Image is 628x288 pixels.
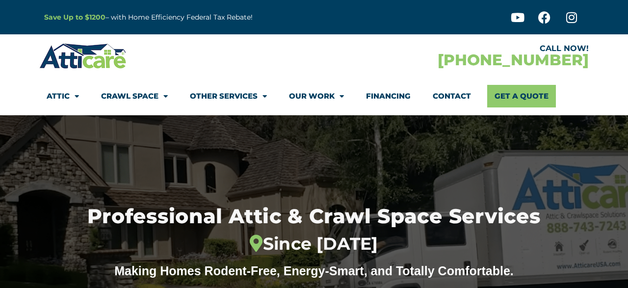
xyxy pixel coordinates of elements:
[366,85,411,107] a: Financing
[5,97,162,259] iframe: Chat Invitation
[44,12,362,23] p: – with Home Efficiency Federal Tax Rebate!
[41,234,587,254] div: Since [DATE]
[433,85,471,107] a: Contact
[44,13,105,22] a: Save Up to $1200
[487,85,556,107] a: Get A Quote
[190,85,267,107] a: Other Services
[314,45,589,52] div: CALL NOW!
[289,85,344,107] a: Our Work
[101,85,168,107] a: Crawl Space
[96,263,532,278] div: Making Homes Rodent-Free, Energy-Smart, and Totally Comfortable.
[47,85,581,107] nav: Menu
[41,206,587,254] h1: Professional Attic & Crawl Space Services
[47,85,79,107] a: Attic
